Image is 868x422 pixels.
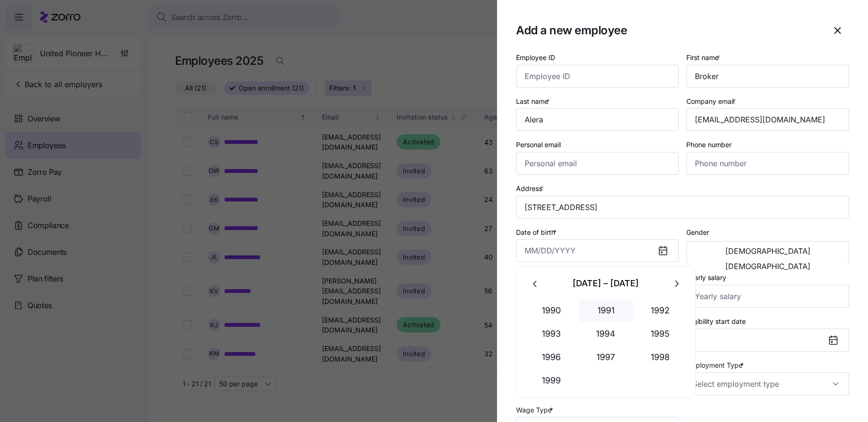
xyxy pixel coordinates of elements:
[634,299,688,322] button: 1992
[686,52,722,63] label: First name
[516,96,552,107] label: Last name
[686,285,849,308] input: Yearly salary
[516,140,561,150] label: Personal email
[686,96,738,107] label: Company email
[516,239,679,262] input: MM/DD/YYYY
[686,272,726,283] label: Yearly salary
[516,108,679,131] input: Last name
[686,372,849,395] input: Select employment type
[525,369,579,392] button: 1999
[525,299,579,322] button: 1990
[516,65,679,88] input: Employee ID
[547,272,665,295] div: [DATE] – [DATE]
[579,299,633,322] button: 1991
[516,52,555,63] label: Employee ID
[516,23,627,38] h1: Add a new employee
[516,227,558,238] label: Date of birth
[516,183,546,194] label: Address
[686,227,709,238] label: Gender
[634,322,688,345] button: 1995
[686,140,731,150] label: Phone number
[686,108,849,131] input: Company email
[725,262,810,270] span: [DEMOGRAPHIC_DATA]
[516,405,555,415] label: Wage Type
[634,346,688,369] button: 1998
[525,346,579,369] button: 1996
[516,152,679,175] input: Personal email
[579,346,633,369] button: 1997
[686,152,849,175] input: Phone number
[579,322,633,345] button: 1994
[516,196,849,219] input: Address
[686,65,849,88] input: First name
[686,316,746,327] label: Eligibility start date
[725,247,810,255] span: [DEMOGRAPHIC_DATA]
[525,322,579,345] button: 1993
[686,360,746,371] label: Employment Type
